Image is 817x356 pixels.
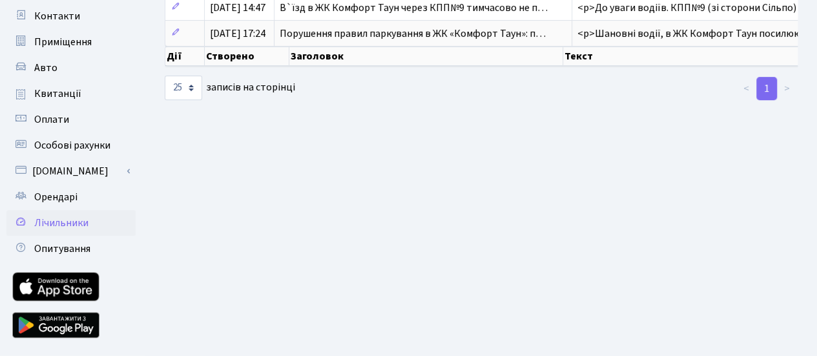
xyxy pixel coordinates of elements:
[205,47,289,66] th: Створено
[34,138,110,152] span: Особові рахунки
[34,9,80,23] span: Контакти
[165,76,202,100] select: записів на сторінці
[34,242,90,256] span: Опитування
[6,210,136,236] a: Лічильники
[34,61,57,75] span: Авто
[280,26,546,41] span: Порушення правил паркування в ЖК «Комфорт Таун»: п…
[210,1,265,15] span: [DATE] 14:47
[6,55,136,81] a: Авто
[210,26,265,41] span: [DATE] 17:24
[6,184,136,210] a: Орендарі
[34,190,78,204] span: Орендарі
[756,77,777,100] a: 1
[6,3,136,29] a: Контакти
[6,81,136,107] a: Квитанції
[6,107,136,132] a: Оплати
[6,29,136,55] a: Приміщення
[165,47,205,66] th: Дії
[289,47,563,66] th: Заголовок
[6,132,136,158] a: Особові рахунки
[6,236,136,262] a: Опитування
[34,87,81,101] span: Квитанції
[34,112,69,127] span: Оплати
[6,158,136,184] a: [DOMAIN_NAME]
[34,216,88,230] span: Лічильники
[280,1,548,15] span: В`їзд в ЖК Комфорт Таун через КПП№9 тимчасово не п…
[165,76,295,100] label: записів на сторінці
[34,35,92,49] span: Приміщення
